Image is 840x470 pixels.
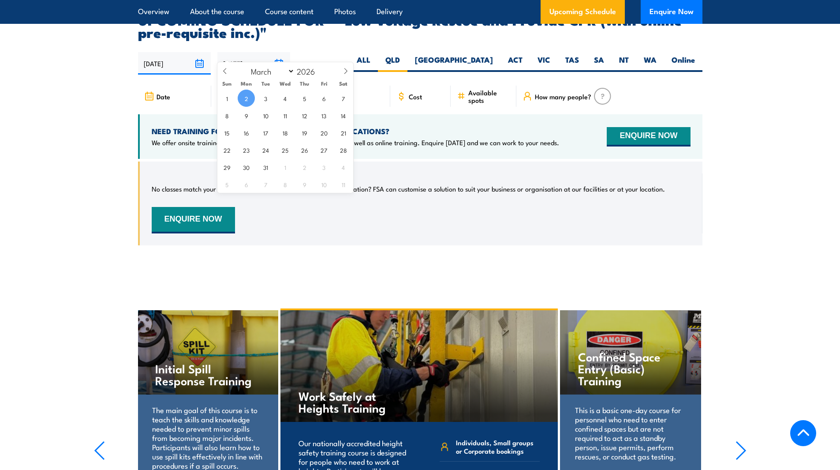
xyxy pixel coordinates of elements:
[157,93,170,100] span: Date
[217,52,290,75] input: To date
[218,107,235,124] span: March 8, 2026
[315,176,332,193] span: April 10, 2026
[238,90,255,107] span: March 2, 2026
[296,176,313,193] span: April 9, 2026
[636,55,664,72] label: WA
[237,81,256,86] span: Mon
[295,81,314,86] span: Thu
[335,176,352,193] span: April 11, 2026
[315,124,332,141] span: March 20, 2026
[315,107,332,124] span: March 13, 2026
[246,65,295,77] select: Month
[535,93,591,100] span: How many people?
[152,138,559,147] p: We offer onsite training, training at our centres, multisite solutions as well as online training...
[218,176,235,193] span: April 5, 2026
[296,124,313,141] span: March 19, 2026
[218,124,235,141] span: March 15, 2026
[286,184,665,193] p: Can’t find a date or location? FSA can customise a solution to suit your business or organisation...
[409,93,422,100] span: Cost
[155,362,260,386] h4: Initial Spill Response Training
[217,81,237,86] span: Sun
[296,107,313,124] span: March 12, 2026
[607,127,690,147] button: ENQUIRE NOW
[530,55,558,72] label: VIC
[468,89,510,104] span: Available spots
[257,141,274,158] span: March 24, 2026
[276,141,294,158] span: March 25, 2026
[276,81,295,86] span: Wed
[296,90,313,107] span: March 5, 2026
[238,124,255,141] span: March 16, 2026
[299,390,402,414] h4: Work Safely at Heights Training
[664,55,702,72] label: Online
[257,107,274,124] span: March 10, 2026
[238,141,255,158] span: March 23, 2026
[152,207,235,233] button: ENQUIRE NOW
[218,141,235,158] span: March 22, 2026
[315,141,332,158] span: March 27, 2026
[558,55,586,72] label: TAS
[315,158,332,176] span: April 3, 2026
[152,405,263,470] p: The main goal of this course is to teach the skills and knowledge needed to prevent minor spills ...
[296,141,313,158] span: March 26, 2026
[334,81,353,86] span: Sat
[257,90,274,107] span: March 3, 2026
[335,158,352,176] span: April 4, 2026
[612,55,636,72] label: NT
[335,107,352,124] span: March 14, 2026
[256,81,276,86] span: Tue
[456,438,540,455] span: Individuals, Small groups or Corporate bookings
[257,176,274,193] span: April 7, 2026
[238,158,255,176] span: March 30, 2026
[586,55,612,72] label: SA
[138,52,211,75] input: From date
[218,90,235,107] span: March 1, 2026
[152,184,281,193] p: No classes match your search criteria, sorry.
[276,176,294,193] span: April 8, 2026
[238,107,255,124] span: March 9, 2026
[138,13,702,38] h2: UPCOMING SCHEDULE FOR - "Low Voltage Rescue and Provide CPR (with online pre-requisite inc.)"
[315,90,332,107] span: March 6, 2026
[276,107,294,124] span: March 11, 2026
[335,90,352,107] span: March 7, 2026
[349,55,378,72] label: ALL
[257,124,274,141] span: March 17, 2026
[335,141,352,158] span: March 28, 2026
[407,55,500,72] label: [GEOGRAPHIC_DATA]
[295,66,324,76] input: Year
[500,55,530,72] label: ACT
[314,81,334,86] span: Fri
[296,158,313,176] span: April 2, 2026
[218,158,235,176] span: March 29, 2026
[238,176,255,193] span: April 6, 2026
[378,55,407,72] label: QLD
[257,158,274,176] span: March 31, 2026
[276,124,294,141] span: March 18, 2026
[578,350,683,386] h4: Confined Space Entry (Basic) Training
[575,405,686,461] p: This is a basic one-day course for personnel who need to enter confined spaces but are not requir...
[335,124,352,141] span: March 21, 2026
[276,90,294,107] span: March 4, 2026
[152,126,559,136] h4: NEED TRAINING FOR LARGER GROUPS OR MULTIPLE LOCATIONS?
[276,158,294,176] span: April 1, 2026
